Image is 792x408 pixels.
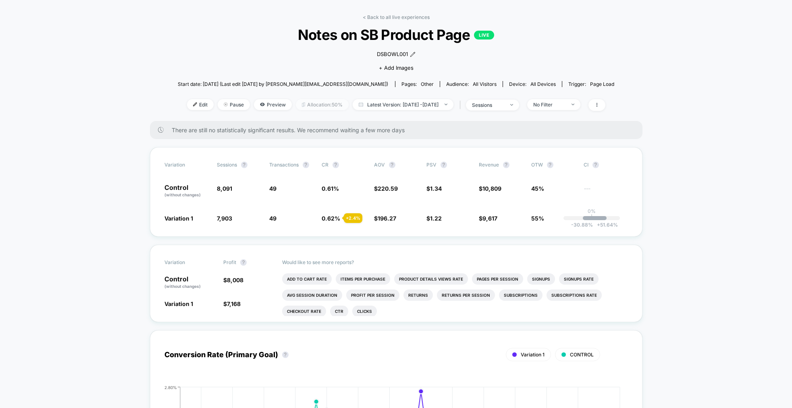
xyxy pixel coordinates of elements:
li: Product Details Views Rate [394,273,468,285]
div: No Filter [533,102,565,108]
span: (without changes) [164,192,201,197]
span: $ [479,215,497,222]
span: 7,168 [227,300,241,307]
li: Subscriptions Rate [547,289,602,301]
button: ? [282,352,289,358]
span: 49 [269,215,276,222]
span: Notes on SB Product Page [200,26,592,43]
p: 0% [588,208,596,214]
span: 0.61 % [322,185,339,192]
span: 49 [269,185,276,192]
img: end [510,104,513,106]
span: Sessions [217,162,237,168]
img: edit [193,102,197,106]
span: 55% [531,215,544,222]
li: Returns Per Session [437,289,495,301]
p: LIVE [474,31,494,40]
span: Pause [218,99,250,110]
p: Control [164,276,215,289]
span: 1.34 [430,185,442,192]
span: Edit [187,99,214,110]
span: There are still no statistically significant results. We recommend waiting a few more days [172,127,626,133]
span: Allocation: 50% [296,99,349,110]
span: 8,091 [217,185,232,192]
span: Variation 1 [521,352,545,358]
span: Variation [164,259,209,266]
span: PSV [426,162,437,168]
span: other [421,81,434,87]
button: ? [303,162,309,168]
img: end [224,102,228,106]
li: Profit Per Session [346,289,399,301]
span: $ [374,215,396,222]
li: Subscriptions [499,289,543,301]
span: 51.64 % [593,222,618,228]
span: $ [479,185,501,192]
li: Avg Session Duration [282,289,342,301]
button: ? [389,162,395,168]
span: All Visitors [473,81,497,87]
li: Pages Per Session [472,273,523,285]
button: ? [240,259,247,266]
span: 8,008 [227,277,243,283]
span: $ [426,185,442,192]
button: ? [592,162,599,168]
span: Variation [164,162,209,168]
span: Page Load [590,81,614,87]
img: calendar [359,102,363,106]
span: -30.88 % [571,222,593,228]
button: ? [503,162,509,168]
li: Signups [527,273,555,285]
li: Returns [403,289,433,301]
p: | [591,214,592,220]
span: Start date: [DATE] (Last edit [DATE] by [PERSON_NAME][EMAIL_ADDRESS][DOMAIN_NAME]) [178,81,388,87]
span: 9,617 [482,215,497,222]
span: $ [374,185,398,192]
span: $ [223,300,241,307]
span: CR [322,162,328,168]
div: Audience: [446,81,497,87]
span: Variation 1 [164,215,193,222]
span: 7,903 [217,215,232,222]
span: AOV [374,162,385,168]
span: 0.62 % [322,215,340,222]
span: CI [584,162,628,168]
span: Latest Version: [DATE] - [DATE] [353,99,453,110]
span: 220.59 [378,185,398,192]
img: end [445,104,447,105]
span: + [597,222,600,228]
div: Trigger: [568,81,614,87]
span: 1.22 [430,215,442,222]
span: (without changes) [164,284,201,289]
span: all devices [530,81,556,87]
li: Signups Rate [559,273,599,285]
span: CONTROL [570,352,594,358]
div: Pages: [401,81,434,87]
div: sessions [472,102,504,108]
span: 196.27 [378,215,396,222]
span: 45% [531,185,544,192]
li: Ctr [330,306,348,317]
span: $ [426,215,442,222]
img: end [572,104,574,105]
li: Items Per Purchase [336,273,390,285]
span: 10,809 [482,185,501,192]
span: | [457,99,466,111]
li: Clicks [352,306,377,317]
span: Revenue [479,162,499,168]
button: ? [241,162,247,168]
button: ? [441,162,447,168]
span: Transactions [269,162,299,168]
a: < Back to all live experiences [363,14,430,20]
li: Add To Cart Rate [282,273,332,285]
span: + Add Images [379,65,414,71]
p: Would like to see more reports? [282,259,628,265]
span: Preview [254,99,292,110]
button: ? [547,162,553,168]
span: $ [223,277,243,283]
span: Variation 1 [164,300,193,307]
span: OTW [531,162,576,168]
span: --- [584,186,628,198]
span: DSBOWL001 [377,50,408,58]
tspan: 2.80% [164,385,177,389]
